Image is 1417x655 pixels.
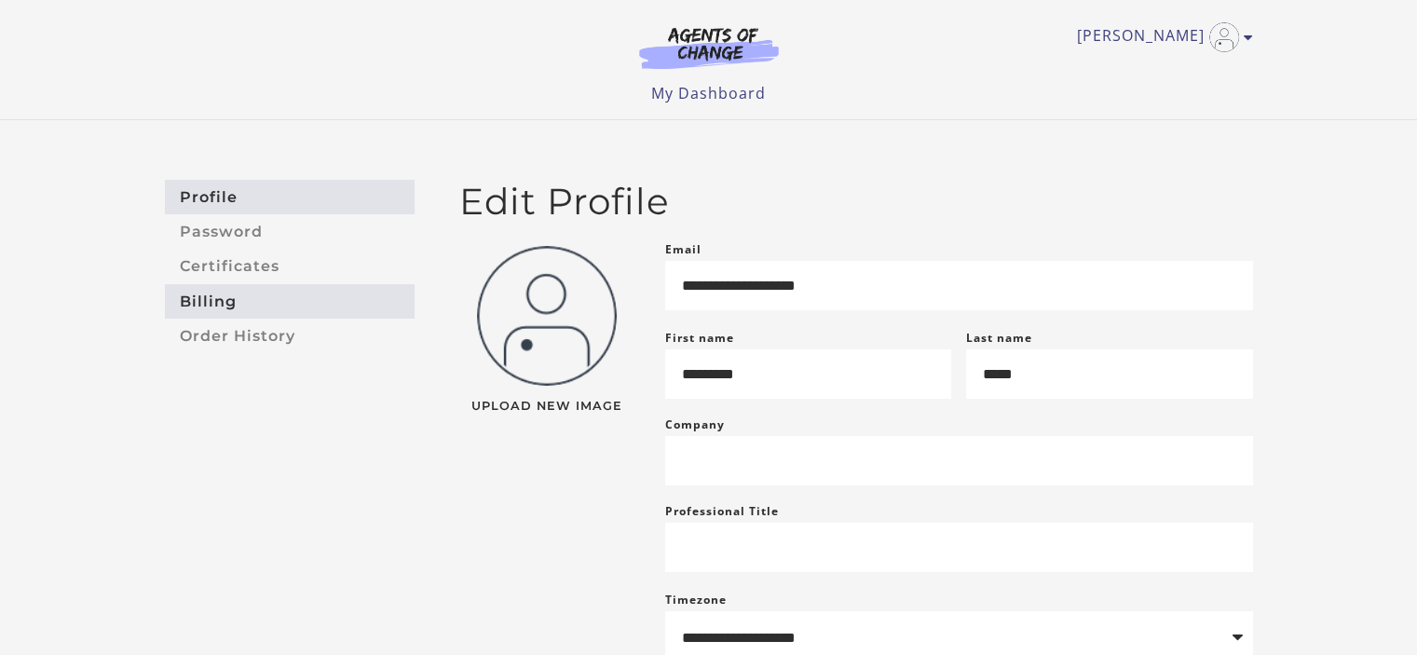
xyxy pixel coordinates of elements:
h2: Edit Profile [459,180,1253,224]
a: My Dashboard [651,83,766,103]
a: Profile [165,180,415,214]
label: First name [665,330,734,346]
a: Password [165,214,415,249]
a: Billing [165,284,415,319]
img: Agents of Change Logo [620,26,798,69]
label: Last name [966,330,1032,346]
label: Email [665,239,702,261]
label: Company [665,414,725,436]
label: Timezone [665,592,727,607]
a: Certificates [165,250,415,284]
span: Upload New Image [459,401,635,413]
label: Professional Title [665,500,779,523]
a: Toggle menu [1077,22,1244,52]
a: Order History [165,319,415,353]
